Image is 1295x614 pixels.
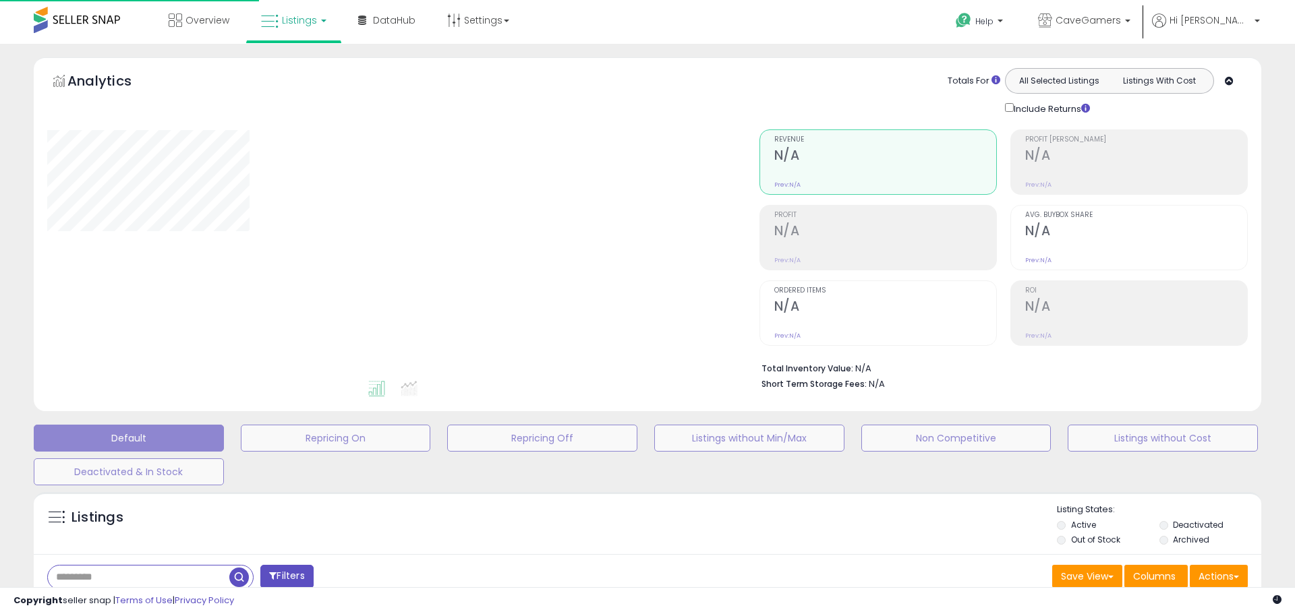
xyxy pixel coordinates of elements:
span: Help [975,16,994,27]
button: Repricing On [241,425,431,452]
h2: N/A [1025,223,1247,241]
h2: N/A [1025,299,1247,317]
button: Non Competitive [861,425,1052,452]
div: Totals For [948,75,1000,88]
span: N/A [869,377,885,390]
b: Short Term Storage Fees: [761,378,867,390]
div: Include Returns [995,100,1106,116]
span: Profit [PERSON_NAME] [1025,136,1247,144]
small: Prev: N/A [774,181,801,189]
h5: Analytics [67,71,158,94]
span: CaveGamers [1056,13,1121,27]
button: Deactivated & In Stock [34,458,224,485]
button: All Selected Listings [1009,72,1110,90]
button: Listings With Cost [1109,72,1209,90]
span: Listings [282,13,317,27]
button: Repricing Off [447,425,637,452]
small: Prev: N/A [1025,181,1052,189]
small: Prev: N/A [1025,332,1052,340]
strong: Copyright [13,594,63,607]
small: Prev: N/A [1025,256,1052,264]
button: Listings without Min/Max [654,425,844,452]
h2: N/A [774,223,996,241]
small: Prev: N/A [774,332,801,340]
a: Hi [PERSON_NAME] [1152,13,1260,44]
li: N/A [761,359,1238,375]
span: Profit [774,212,996,219]
h2: N/A [774,299,996,317]
i: Get Help [955,12,972,29]
span: ROI [1025,287,1247,295]
span: Revenue [774,136,996,144]
button: Listings without Cost [1068,425,1258,452]
span: Avg. Buybox Share [1025,212,1247,219]
h2: N/A [1025,148,1247,166]
span: DataHub [373,13,415,27]
span: Hi [PERSON_NAME] [1170,13,1250,27]
span: Ordered Items [774,287,996,295]
div: seller snap | | [13,594,234,607]
b: Total Inventory Value: [761,363,853,374]
span: Overview [185,13,229,27]
button: Default [34,425,224,452]
a: Help [945,2,1016,44]
small: Prev: N/A [774,256,801,264]
h2: N/A [774,148,996,166]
